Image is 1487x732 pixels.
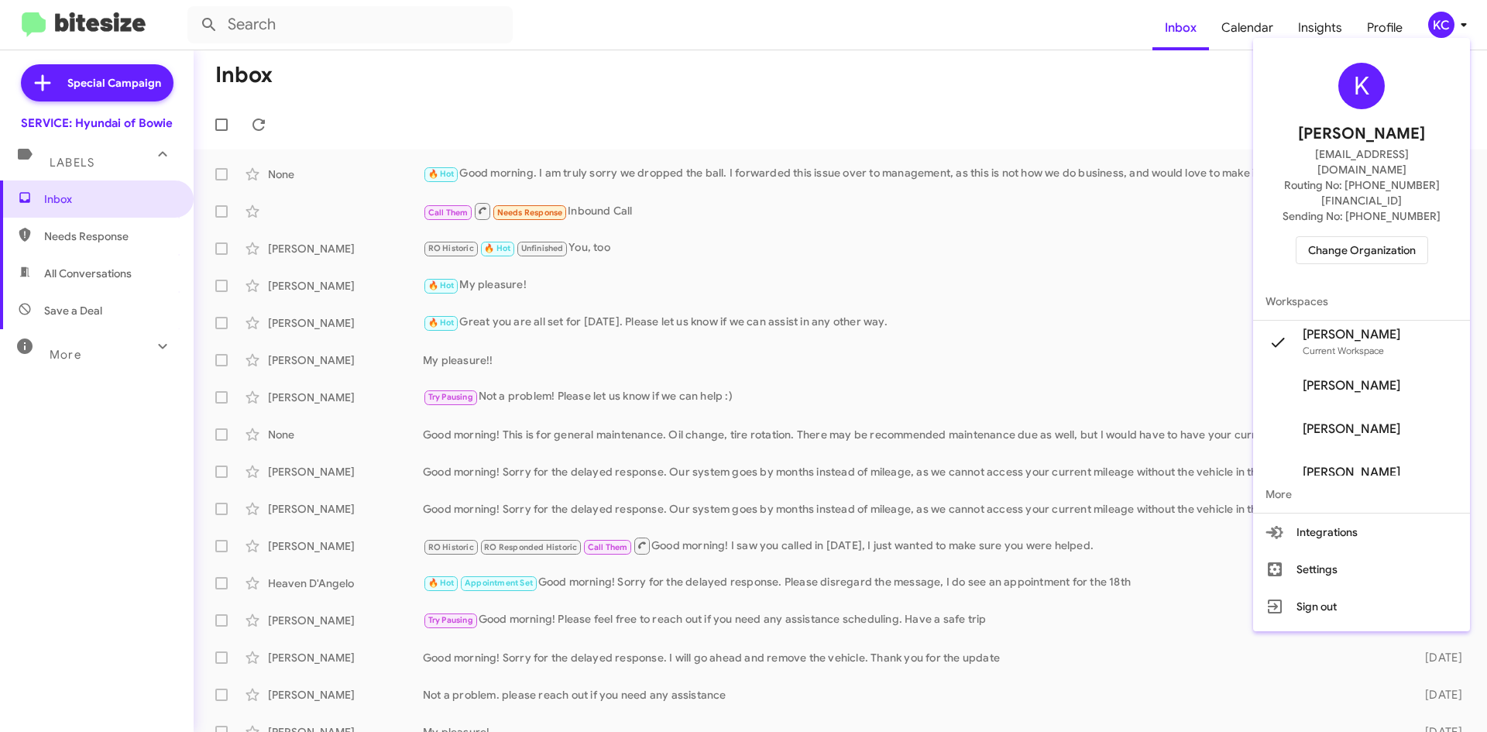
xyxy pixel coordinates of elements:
[1272,146,1451,177] span: [EMAIL_ADDRESS][DOMAIN_NAME]
[1283,208,1441,224] span: Sending No: [PHONE_NUMBER]
[1272,177,1451,208] span: Routing No: [PHONE_NUMBER][FINANCIAL_ID]
[1303,345,1384,356] span: Current Workspace
[1253,476,1470,513] span: More
[1253,283,1470,320] span: Workspaces
[1296,236,1428,264] button: Change Organization
[1303,421,1400,437] span: [PERSON_NAME]
[1308,237,1416,263] span: Change Organization
[1338,63,1385,109] div: K
[1253,551,1470,588] button: Settings
[1253,514,1470,551] button: Integrations
[1253,588,1470,625] button: Sign out
[1303,465,1400,480] span: [PERSON_NAME]
[1298,122,1425,146] span: [PERSON_NAME]
[1303,378,1400,393] span: [PERSON_NAME]
[1303,327,1400,342] span: [PERSON_NAME]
